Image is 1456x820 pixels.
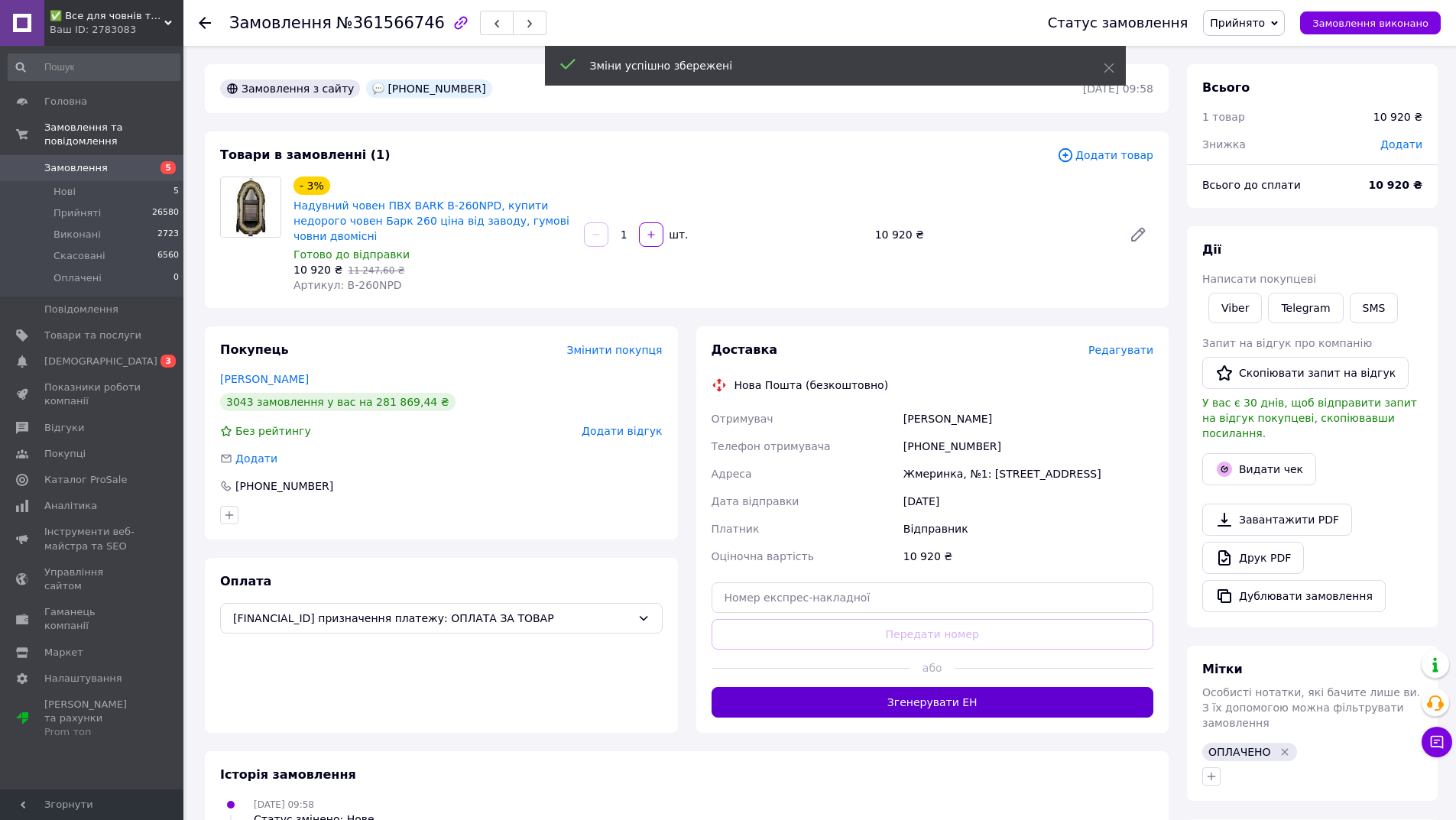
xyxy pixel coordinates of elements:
span: Мітки [1202,662,1243,676]
span: Каталог ProSale [44,473,127,487]
div: шт. [665,227,689,242]
span: Аналітика [44,499,97,513]
input: Пошук [8,53,180,81]
span: 5 [173,185,179,199]
span: Адреса [712,468,752,480]
span: Гаманець компанії [44,605,141,633]
span: Виконані [54,228,101,241]
span: Покупці [44,447,86,461]
span: 1 товар [1202,111,1245,123]
button: Замовлення виконано [1300,11,1441,34]
span: Без рейтингу [235,425,311,437]
span: Дії [1202,242,1221,257]
span: Скасовані [54,249,105,263]
span: Отримувач [712,413,773,425]
div: 10 920 ₴ [869,224,1117,245]
input: Номер експрес-накладної [712,582,1154,613]
span: Замовлення [44,161,108,175]
span: Додати [235,452,277,465]
span: 10 920 ₴ [293,264,342,276]
button: Чат з покупцем [1422,727,1452,757]
div: Повернутися назад [199,15,211,31]
span: Товари в замовленні (1) [220,147,391,162]
span: Замовлення та повідомлення [44,121,183,148]
a: Редагувати [1123,219,1153,250]
span: [DEMOGRAPHIC_DATA] [44,355,157,368]
span: Особисті нотатки, які бачите лише ви. З їх допомогою можна фільтрувати замовлення [1202,686,1420,729]
span: [DATE] 09:58 [254,799,314,810]
span: Написати покупцеві [1202,273,1316,285]
span: 26580 [152,206,179,220]
span: 0 [173,271,179,285]
span: Телефон отримувача [712,440,831,452]
div: [PERSON_NAME] [900,405,1156,433]
button: Згенерувати ЕН [712,687,1154,718]
div: Статус замовлення [1048,15,1188,31]
span: Відгуки [44,421,84,435]
span: Всього до сплати [1202,179,1301,191]
div: [PHONE_NUMBER] [234,478,335,494]
span: У вас є 30 днів, щоб відправити запит на відгук покупцеві, скопіювавши посилання. [1202,397,1417,439]
span: Додати [1380,138,1422,151]
a: [PERSON_NAME] [220,373,309,385]
span: Налаштування [44,672,122,685]
img: :speech_balloon: [372,83,384,95]
a: Друк PDF [1202,542,1304,574]
span: 11 247,60 ₴ [348,265,404,276]
span: Доставка [712,342,778,357]
span: Покупець [220,342,289,357]
span: Показники роботи компанії [44,381,141,408]
img: Надувний човен ПВХ BARK B-260NPD, купити недорого човен Барк 260 ціна від заводу, гумові човни дв... [221,177,280,237]
div: Ваш ID: 2783083 [50,23,183,37]
button: Дублювати замовлення [1202,580,1386,612]
svg: Видалити мітку [1279,746,1291,758]
button: SMS [1350,293,1399,323]
span: Всього [1202,80,1250,95]
span: Управління сайтом [44,566,141,593]
div: Prom топ [44,725,141,739]
span: Історія замовлення [220,767,356,782]
span: Маркет [44,646,83,660]
span: Замовлення виконано [1312,18,1428,29]
a: Telegram [1268,293,1343,323]
span: Редагувати [1088,344,1153,356]
div: Відправник [900,515,1156,543]
span: ✅ Все для човнів та відпочинку - інтернет-магазин lodka.in.ua [50,9,164,23]
span: ОПЛАЧЕНО [1208,746,1271,758]
span: Товари та послуги [44,329,141,342]
span: Оціночна вартість [712,550,814,562]
button: Видати чек [1202,453,1316,485]
a: Завантажити PDF [1202,504,1352,536]
div: 10 920 ₴ [1373,109,1422,125]
div: 10 920 ₴ [900,543,1156,570]
span: 2723 [157,228,179,241]
span: Готово до відправки [293,248,410,261]
a: Viber [1208,293,1262,323]
span: 5 [161,161,176,174]
span: Оплата [220,574,271,588]
button: Скопіювати запит на відгук [1202,357,1409,389]
div: [PHONE_NUMBER] [900,433,1156,460]
span: 3 [161,355,176,368]
span: Нові [54,185,76,199]
span: або [910,660,955,676]
div: [PHONE_NUMBER] [366,79,491,98]
div: 3043 замовлення у вас на 281 869,44 ₴ [220,393,456,411]
span: Прийнято [1210,17,1265,29]
span: Замовлення [229,14,332,32]
div: Жмеринка, №1: [STREET_ADDRESS] [900,460,1156,488]
span: №361566746 [336,14,445,32]
span: Дата відправки [712,495,799,507]
div: - 3% [293,177,330,195]
span: Артикул: B-260NPD [293,279,402,291]
div: Зміни успішно збережені [590,58,1065,73]
span: Інструменти веб-майстра та SEO [44,525,141,553]
span: Знижка [1202,138,1246,151]
a: Надувний човен ПВХ BARK B-260NPD, купити недорого човен Барк 260 ціна від заводу, гумові човни дв... [293,199,569,242]
span: [PERSON_NAME] та рахунки [44,698,141,740]
span: 6560 [157,249,179,263]
span: Прийняті [54,206,101,220]
div: [DATE] [900,488,1156,515]
div: Замовлення з сайту [220,79,360,98]
span: Додати відгук [582,425,662,437]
